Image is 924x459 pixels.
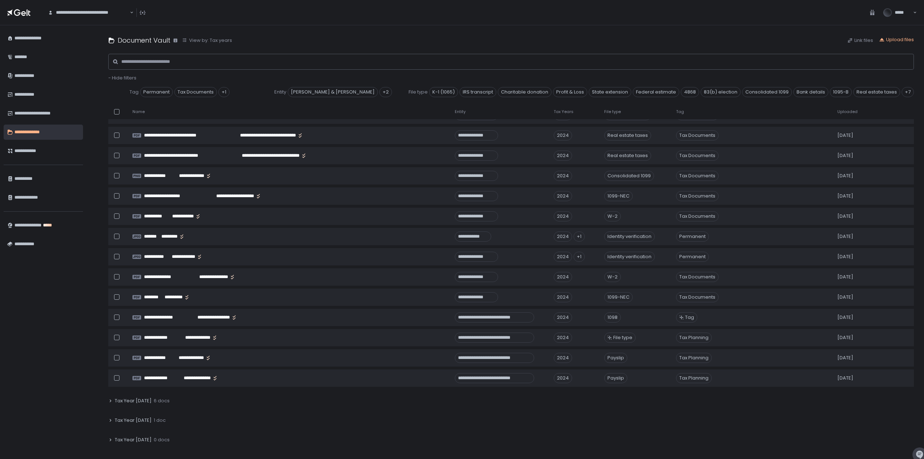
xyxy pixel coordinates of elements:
[154,398,170,404] span: 6 docs
[676,252,709,262] span: Permanent
[633,87,679,97] span: Federal estimate
[613,334,632,341] span: File type
[604,231,655,242] div: Identity verification
[837,193,853,199] span: [DATE]
[879,36,914,43] button: Upload files
[837,213,853,220] span: [DATE]
[118,35,170,45] h1: Document Vault
[115,437,152,443] span: Tax Year [DATE]
[174,87,217,97] span: Tax Documents
[837,375,853,381] span: [DATE]
[574,231,585,242] div: +1
[830,87,852,97] span: 1095-B
[429,87,458,97] span: K-1 (1065)
[676,353,712,363] span: Tax Planning
[554,272,572,282] div: 2024
[676,151,719,161] span: Tax Documents
[604,151,651,161] div: Real estate taxes
[604,353,627,363] div: Payslip
[604,130,651,140] div: Real estate taxes
[574,252,585,262] div: +1
[676,272,719,282] span: Tax Documents
[604,292,633,302] div: 1099-NEC
[115,398,152,404] span: Tax Year [DATE]
[685,314,694,321] span: Tag
[218,87,230,97] div: +1
[274,89,286,95] span: Entity
[182,37,232,44] button: View by: Tax years
[498,87,552,97] span: Charitable donation
[455,109,466,114] span: Entity
[589,87,631,97] span: State extension
[554,109,574,114] span: Tax Years
[837,109,858,114] span: Uploaded
[837,132,853,139] span: [DATE]
[553,87,587,97] span: Profit & Loss
[837,294,853,300] span: [DATE]
[676,211,719,221] span: Tax Documents
[681,87,699,97] span: 4868
[130,89,139,95] span: Tag
[676,333,712,343] span: Tax Planning
[140,87,173,97] span: Permanent
[676,109,684,114] span: Tag
[604,211,621,221] div: W-2
[288,87,378,97] span: [PERSON_NAME] & [PERSON_NAME]
[676,191,719,201] span: Tax Documents
[837,254,853,260] span: [DATE]
[676,171,719,181] span: Tax Documents
[132,109,145,114] span: Name
[604,312,621,322] div: 1098
[742,87,792,97] span: Consolidated 1099
[409,89,428,95] span: File type
[554,292,572,302] div: 2024
[604,109,621,114] span: File type
[604,171,654,181] div: Consolidated 1099
[154,437,170,443] span: 0 docs
[554,353,572,363] div: 2024
[554,373,572,383] div: 2024
[554,130,572,140] div: 2024
[847,37,873,44] button: Link files
[676,130,719,140] span: Tax Documents
[837,173,853,179] span: [DATE]
[676,292,719,302] span: Tax Documents
[837,355,853,361] span: [DATE]
[115,417,152,424] span: Tax Year [DATE]
[837,334,853,341] span: [DATE]
[108,74,136,81] span: - Hide filters
[554,333,572,343] div: 2024
[554,252,572,262] div: 2024
[793,87,828,97] span: Bank details
[43,5,134,20] div: Search for option
[902,87,914,97] div: +7
[554,191,572,201] div: 2024
[554,211,572,221] div: 2024
[837,233,853,240] span: [DATE]
[837,274,853,280] span: [DATE]
[701,87,741,97] span: 83(b) election
[154,417,166,424] span: 1 doc
[604,191,633,201] div: 1099-NEC
[554,151,572,161] div: 2024
[676,231,709,242] span: Permanent
[853,87,900,97] span: Real estate taxes
[554,171,572,181] div: 2024
[554,231,572,242] div: 2024
[108,75,136,81] button: - Hide filters
[837,314,853,321] span: [DATE]
[459,87,496,97] span: IRS transcript
[604,373,627,383] div: Payslip
[837,152,853,159] span: [DATE]
[554,312,572,322] div: 2024
[379,87,392,97] div: +2
[604,272,621,282] div: W-2
[604,252,655,262] div: Identity verification
[676,373,712,383] span: Tax Planning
